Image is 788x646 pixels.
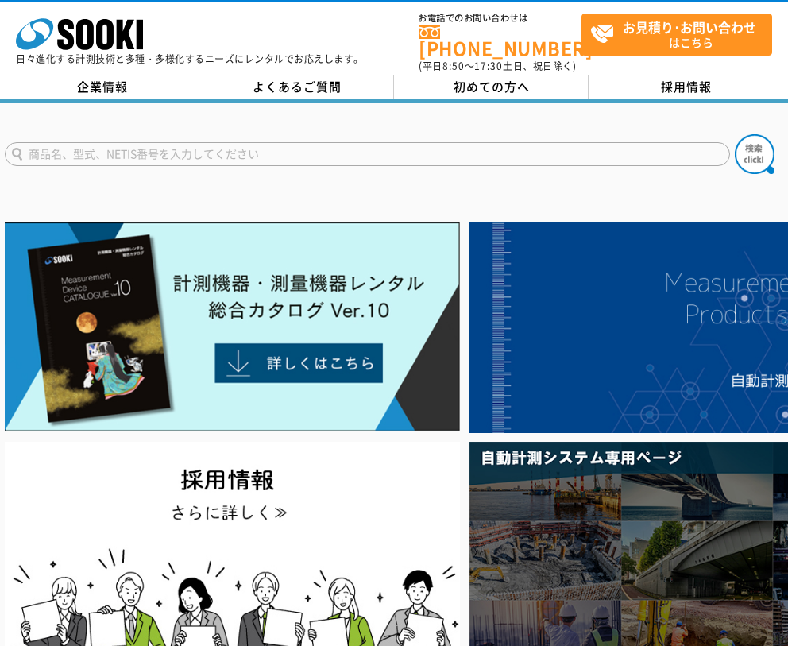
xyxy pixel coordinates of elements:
[581,14,772,56] a: お見積り･お問い合わせはこちら
[735,134,774,174] img: btn_search.png
[5,75,199,99] a: 企業情報
[5,142,730,166] input: 商品名、型式、NETIS番号を入力してください
[419,59,576,73] span: (平日 ～ 土日、祝日除く)
[199,75,394,99] a: よくあるご質問
[590,14,771,54] span: はこちら
[454,78,530,95] span: 初めての方へ
[394,75,589,99] a: 初めての方へ
[623,17,756,37] strong: お見積り･お問い合わせ
[5,222,460,431] img: Catalog Ver10
[589,75,783,99] a: 採用情報
[442,59,465,73] span: 8:50
[474,59,503,73] span: 17:30
[419,25,581,57] a: [PHONE_NUMBER]
[419,14,581,23] span: お電話でのお問い合わせは
[16,54,364,64] p: 日々進化する計測技術と多種・多様化するニーズにレンタルでお応えします。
